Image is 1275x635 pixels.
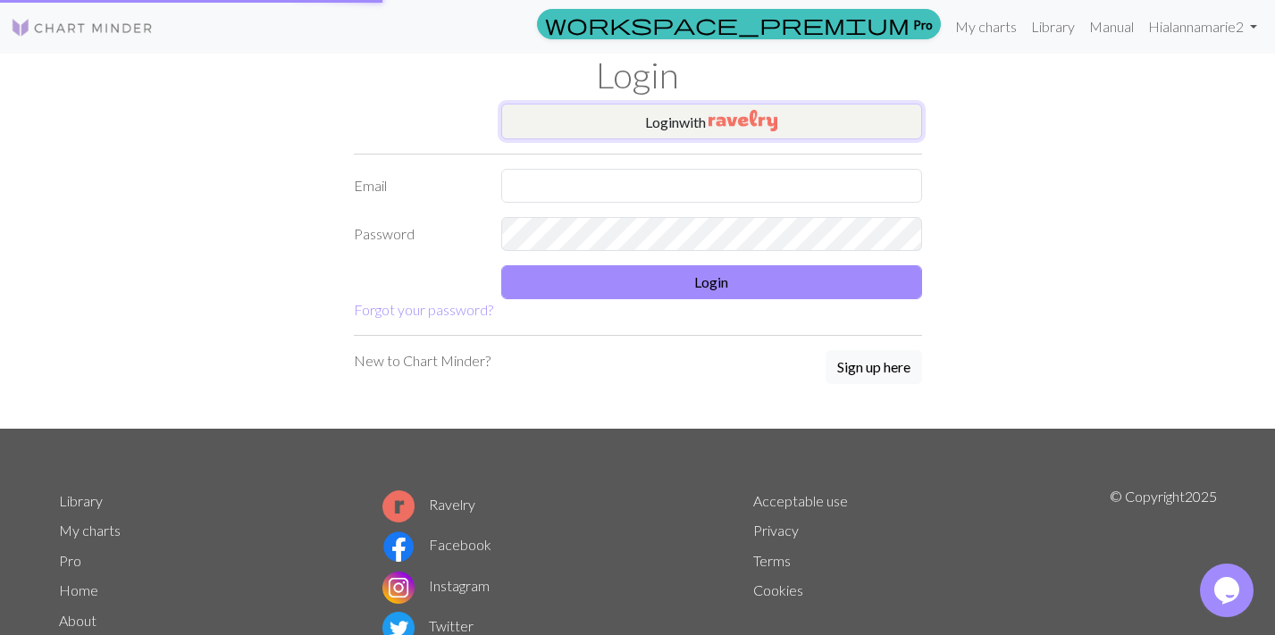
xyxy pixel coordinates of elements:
label: Email [343,169,491,203]
h1: Login [48,54,1228,96]
button: Login [501,265,922,299]
span: workspace_premium [545,12,910,37]
a: Hialannamarie2 [1141,9,1264,45]
a: Library [1024,9,1082,45]
a: Home [59,581,98,598]
img: Logo [11,17,154,38]
a: Terms [753,552,791,569]
img: Facebook logo [382,531,415,563]
a: Forgot your password? [354,301,493,318]
a: Ravelry [382,496,475,513]
a: Acceptable use [753,492,848,509]
a: About [59,612,96,629]
a: Privacy [753,522,799,539]
a: Sign up here [826,350,922,386]
a: Manual [1082,9,1141,45]
label: Password [343,217,491,251]
a: Library [59,492,103,509]
button: Loginwith [501,104,922,139]
a: Pro [537,9,941,39]
img: Ravelry logo [382,490,415,522]
img: Ravelry [709,110,777,131]
a: Twitter [382,617,474,634]
iframe: chat widget [1200,564,1257,617]
a: My charts [59,522,121,539]
p: New to Chart Minder? [354,350,491,372]
img: Instagram logo [382,572,415,604]
a: Instagram [382,577,490,594]
a: My charts [948,9,1024,45]
button: Sign up here [826,350,922,384]
a: Cookies [753,581,803,598]
a: Facebook [382,536,491,553]
a: Pro [59,552,81,569]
